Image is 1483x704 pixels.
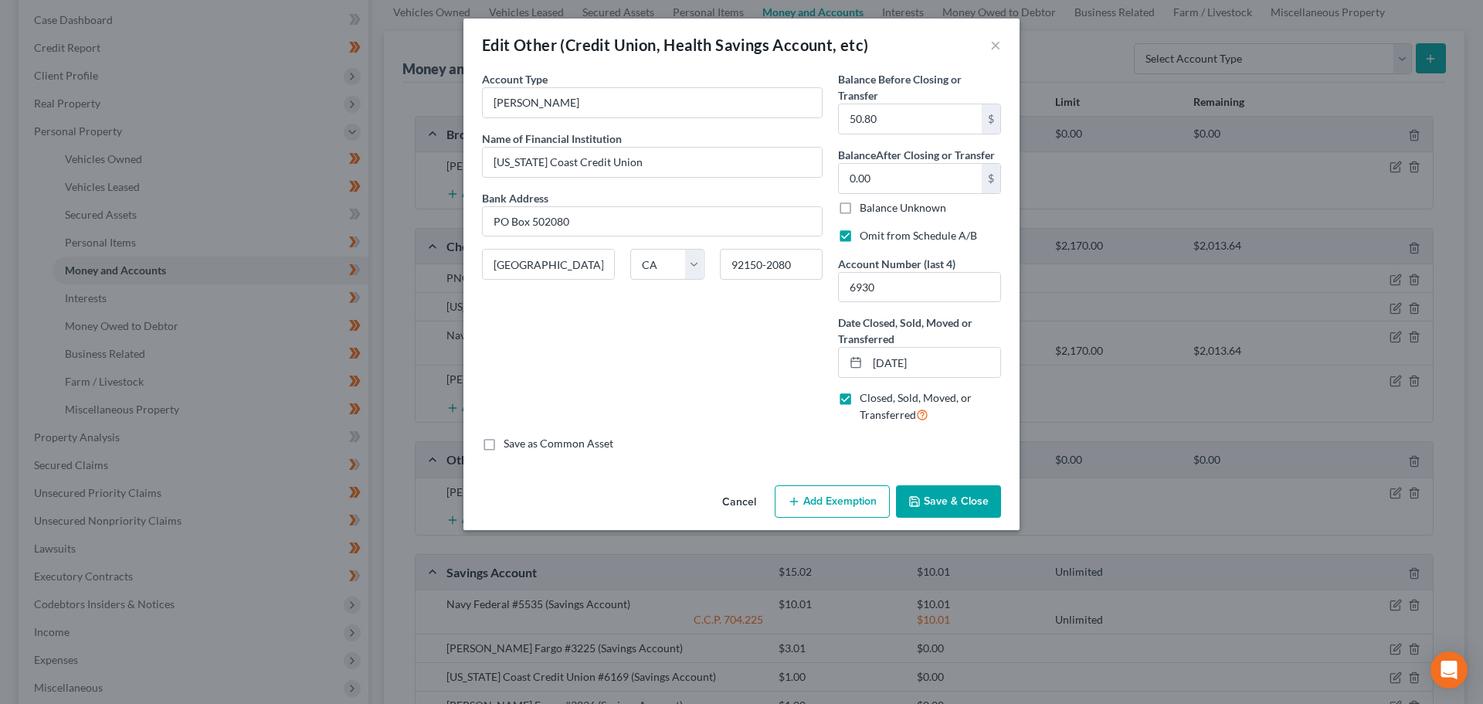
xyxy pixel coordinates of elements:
input: XXXX [839,273,1000,302]
input: 0.00 [839,104,982,134]
div: Edit Other (Credit Union, Health Savings Account, etc) [482,34,869,56]
div: Open Intercom Messenger [1430,651,1468,689]
label: Balance [838,147,995,163]
button: Add Exemption [775,485,890,518]
label: Balance Unknown [860,200,946,216]
button: × [990,36,1001,54]
label: Bank Address [482,190,548,206]
span: Date Closed, Sold, Moved or Transferred [838,316,972,345]
span: After Closing or Transfer [876,148,995,162]
label: Account Type [482,71,548,87]
span: Closed, Sold, Moved, or Transferred [860,391,972,421]
label: Omit from Schedule A/B [860,228,977,243]
label: Save as Common Asset [504,436,613,451]
button: Save & Close [896,485,1001,518]
label: Account Number (last 4) [838,256,955,272]
button: Cancel [710,487,769,518]
input: Enter city... [483,250,614,279]
span: Name of Financial Institution [482,132,622,145]
input: Enter name... [483,148,822,177]
label: Balance Before Closing or Transfer [838,71,1001,104]
input: Credit Union, HSA, etc [483,88,822,117]
input: MM/DD/YYYY [867,348,1000,377]
input: 0.00 [839,164,982,193]
input: Enter address... [483,207,822,236]
div: $ [982,164,1000,193]
div: $ [982,104,1000,134]
input: Enter zip... [720,249,823,280]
